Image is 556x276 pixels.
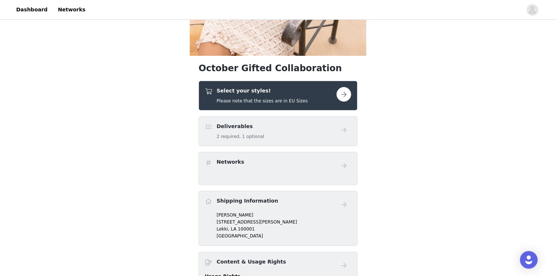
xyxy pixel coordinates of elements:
[217,87,308,95] h4: Select your styles!
[529,4,536,16] div: avatar
[217,158,244,166] h4: Networks
[199,62,357,75] h1: October Gifted Collaboration
[199,81,357,110] div: Select your styles!
[217,98,308,104] h5: Please note that the sizes are in EU Sizes
[199,116,357,146] div: Deliverables
[217,258,286,266] h4: Content & Usage Rights
[217,233,351,239] p: [GEOGRAPHIC_DATA]
[217,197,278,205] h4: Shipping Information
[217,123,264,130] h4: Deliverables
[53,1,90,18] a: Networks
[231,226,236,232] span: LA
[520,251,538,269] div: Open Intercom Messenger
[217,133,264,140] h5: 2 required, 1 optional
[238,226,255,232] span: 100001
[217,226,229,232] span: Lekki,
[12,1,52,18] a: Dashboard
[217,219,351,225] p: [STREET_ADDRESS][PERSON_NAME]
[199,191,357,246] div: Shipping Information
[217,212,351,218] p: [PERSON_NAME]
[199,152,357,185] div: Networks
